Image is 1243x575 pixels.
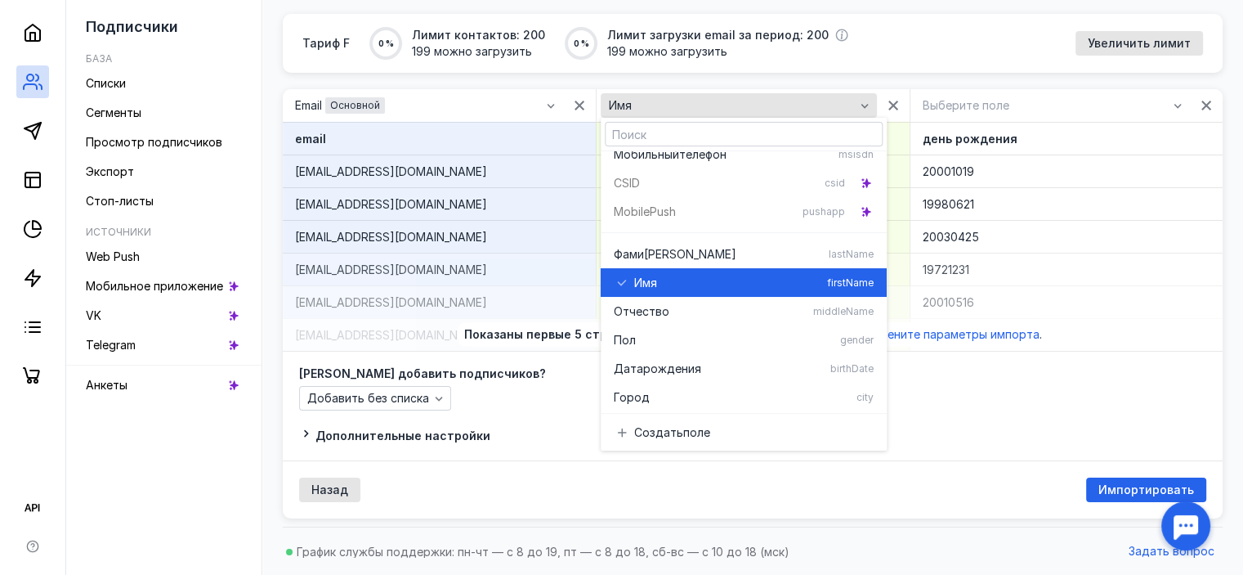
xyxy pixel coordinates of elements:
span: во [655,303,669,320]
span: Мобильный [614,146,679,163]
button: ДатарожденияbirthDate [601,354,887,383]
span: 199 можно загрузить [607,43,848,60]
div: [EMAIL_ADDRESS][DOMAIN_NAME] [295,229,583,245]
span: Основной [330,99,380,111]
span: Дата [614,361,643,377]
button: Дополнительные настройки [299,427,490,444]
div: [EMAIL_ADDRESS][DOMAIN_NAME] [295,262,583,278]
span: Пол [614,332,636,348]
span: телефон [679,146,727,163]
a: Web Push [79,244,248,270]
span: Показаны первые 5 строк. [464,327,624,341]
a: Анкеты [79,372,248,398]
span: Подписчики [86,18,178,35]
span: Задать вопрос [1129,545,1214,559]
span: 199 можно загрузить [412,43,545,60]
span: Анкеты [86,378,127,392]
a: Просмотр подписчиков [79,129,248,155]
button: Увеличить лимит [1075,31,1203,56]
button: Импортировать [1086,478,1206,502]
button: Городcity [601,383,887,411]
span: Фами [614,246,644,263]
span: Тариф F [302,35,350,52]
div: [EMAIL_ADDRESS][DOMAIN_NAME] [295,164,583,180]
span: middleName [813,303,874,320]
span: gender [840,332,874,348]
div: день рождения [923,131,1210,147]
button: Задать вопрос [1120,540,1223,564]
div: 19980621 [923,196,1210,213]
span: Стоп-листы [86,194,154,208]
a: VK [79,303,248,329]
div: grid [601,151,887,413]
span: Сегменты [86,106,141,119]
span: Имя [634,275,657,291]
span: Отчест [614,303,655,320]
span: city [856,389,874,406]
span: Экспорт [86,164,134,178]
a: Сегменты [79,100,248,126]
button: Имя [601,93,876,118]
span: Создать [634,425,683,441]
button: Добавить без списка [299,386,451,411]
a: Мобильное приложение [79,273,248,299]
button: Назад [299,478,360,502]
span: Telegram [86,338,136,352]
button: Выберите поле [914,93,1190,118]
span: измените параметры импорта [867,327,1040,341]
button: EmailОсновной [287,93,563,118]
span: VK [86,308,101,322]
a: Экспорт [79,159,248,185]
div: [EMAIL_ADDRESS][DOMAIN_NAME] [295,294,583,311]
span: рождения [643,361,701,377]
span: График службы поддержки: пн-чт — с 8 до 19, пт — с 8 до 18, сб-вс — с 10 до 18 (мск) [297,545,789,559]
button: ОтчествоmiddleName [601,297,887,326]
input: Поиск [606,123,882,146]
span: поле [683,425,710,441]
span: [PERSON_NAME] добавить подписчиков? [299,368,546,380]
span: Назад [311,483,348,497]
span: Мобильное приложение [86,279,223,293]
span: Добавить без списка [307,392,429,406]
span: Дополнительные настройки [315,429,490,442]
div: 20001019 [923,164,1210,180]
button: Адрес [601,411,887,440]
button: ИмяfirstName [601,268,887,297]
span: Импортировать [1098,483,1194,497]
span: Выберите поле [923,99,1009,113]
span: Просмотр подписчиков [86,135,222,149]
span: [PERSON_NAME] [644,246,736,263]
span: Увеличить лимит [1088,37,1191,51]
span: Город [614,389,650,406]
span: Web Push [86,249,140,263]
div: 20030425 [923,229,1210,245]
span: lastName [829,246,874,263]
div: [EMAIL_ADDRESS][DOMAIN_NAME] [295,196,583,213]
div: [EMAIL_ADDRESS][DOMAIN_NAME] [295,327,583,344]
div: email [295,131,583,147]
button: измените параметры импорта [867,326,1040,343]
h5: Источники [86,226,151,238]
span: firstName [827,275,874,291]
button: Создатьполе [601,418,887,447]
h5: База [86,52,112,65]
span: Лимит загрузки email за период: 200 [607,27,829,43]
button: Мобильныйтелефонmsisdn [601,140,887,168]
span: Лимит контактов: 200 [412,27,545,43]
a: Стоп-листы [79,188,248,214]
span: Списки [86,76,126,90]
div: 20040917 [923,327,1210,344]
span: msisdn [838,146,874,163]
div: 20010516 [923,294,1210,311]
button: Полgender [601,326,887,354]
a: Telegram [79,332,248,358]
span: birthDate [830,361,874,377]
span: Имя [609,99,632,113]
span: Email [295,99,322,113]
button: Фами[PERSON_NAME]lastName [601,240,887,268]
div: 19721231 [923,262,1210,278]
a: Списки [79,70,248,97]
